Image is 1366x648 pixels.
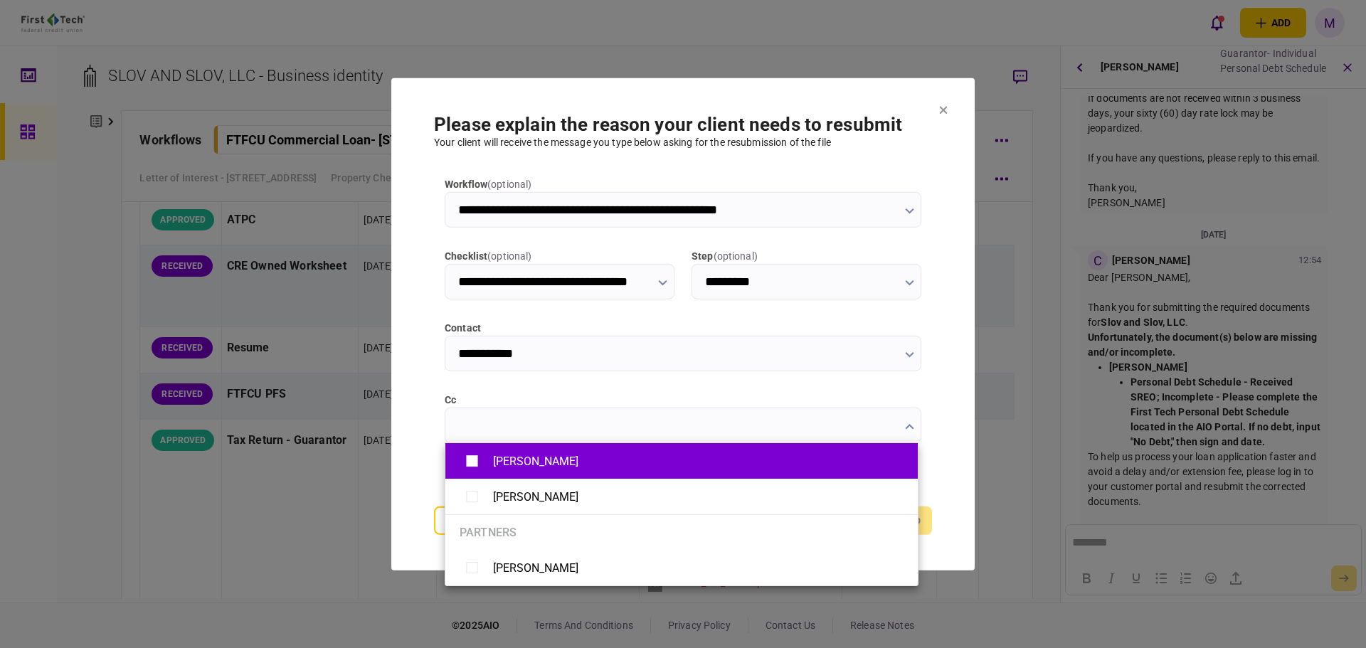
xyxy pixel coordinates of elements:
[493,490,578,504] div: [PERSON_NAME]
[493,455,578,468] div: [PERSON_NAME]
[445,514,918,550] li: Partners
[460,484,904,509] button: [PERSON_NAME]
[460,449,904,474] button: [PERSON_NAME]
[493,561,578,575] div: [PERSON_NAME]
[460,556,904,580] button: [PERSON_NAME]
[6,11,289,25] body: Rich Text Area. Press ALT-0 for help.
